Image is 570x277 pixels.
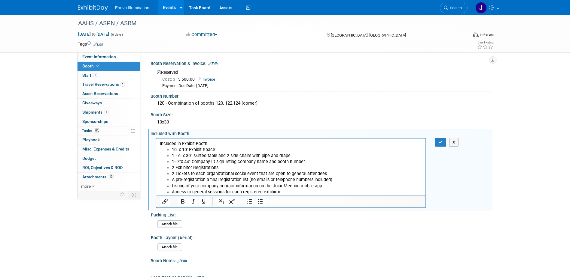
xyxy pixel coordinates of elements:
button: Bold [178,197,188,206]
span: Tasks [82,128,100,133]
span: Booth [82,64,101,68]
span: Asset Reservations [82,91,118,96]
a: Edit [208,62,218,66]
div: Reserved [155,68,488,89]
a: Shipments1 [78,108,140,117]
span: Playbook [82,137,100,142]
div: Booth Notes: [151,256,492,264]
td: Personalize Event Tab Strip [117,191,128,199]
span: (6 days) [110,33,123,37]
button: Italic [188,197,198,206]
div: 120 - Combination of booths 120, 122,124 (corner) [155,99,488,108]
span: 1 [104,110,108,114]
button: Subscript [216,197,227,206]
a: Event Information [78,52,140,61]
span: 10 [108,174,114,179]
span: Sponsorships [82,119,108,124]
span: 13,500.00 [162,77,197,82]
button: Committed [184,31,220,38]
a: Misc. Expenses & Credits [78,145,140,154]
span: 1 [120,82,125,87]
a: Edit [177,259,187,263]
td: Tags [78,41,103,47]
iframe: Rich Text Area [156,138,426,195]
button: Underline [199,197,209,206]
span: Cost: $ [162,77,176,82]
td: Toggle Event Tabs [128,191,140,199]
a: Travel Reservations1 [78,80,140,89]
span: to [91,32,96,37]
a: Staff1 [78,71,140,80]
img: ExhibitDay [78,5,108,11]
span: Staff [82,73,97,78]
a: ROI, Objectives & ROO [78,163,140,172]
button: Superscript [227,197,237,206]
div: Booth Reservation & Invoice: [151,59,492,67]
span: Event Information [82,54,116,59]
a: Asset Reservations [78,89,140,98]
span: more [81,184,91,189]
img: Format-Inperson.png [473,32,479,37]
span: ROI, Objectives & ROO [82,165,123,170]
a: Booth [78,62,140,71]
div: Event Format [432,31,494,40]
a: more [78,182,140,191]
img: Janelle Tlusty [475,2,487,13]
span: [DATE] [DATE] [78,31,109,37]
span: 0% [94,128,100,133]
a: Giveaways [78,99,140,108]
span: 1 [93,73,97,77]
div: AAHS / ASPN / ASRM [76,18,459,29]
div: Included with Booth:: [151,129,492,137]
button: Numbered list [245,197,255,206]
a: Sponsorships [78,117,140,126]
div: Event Rating [477,41,493,44]
button: Insert/edit link [160,197,170,206]
span: Misc. Expenses & Credits [82,147,129,151]
a: Invoice [198,77,218,82]
span: Attachments [82,174,114,179]
span: Travel Reservations [82,82,125,87]
span: Search [448,6,462,10]
a: Edit [93,42,103,46]
span: [GEOGRAPHIC_DATA], [GEOGRAPHIC_DATA] [331,33,406,37]
div: Packing List: [151,210,490,218]
a: Tasks0% [78,127,140,136]
button: X [449,138,459,147]
a: Search [440,3,468,13]
button: Bullet list [255,197,265,206]
div: Payment Due Date: [DATE] [162,83,488,89]
span: Enova Illumination [115,5,149,10]
a: Attachments10 [78,173,140,182]
div: In-Person [480,32,494,37]
div: Booth Number: [151,92,492,99]
a: Budget [78,154,140,163]
span: Giveaways [82,100,102,105]
a: Playbook [78,136,140,144]
span: Shipments [82,110,108,115]
div: Booth Layout (Aerial): [151,233,490,241]
div: Booth Size: [151,110,492,118]
span: Budget [82,156,96,161]
i: Booth reservation complete [96,64,99,67]
div: 10x30 [155,118,488,127]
